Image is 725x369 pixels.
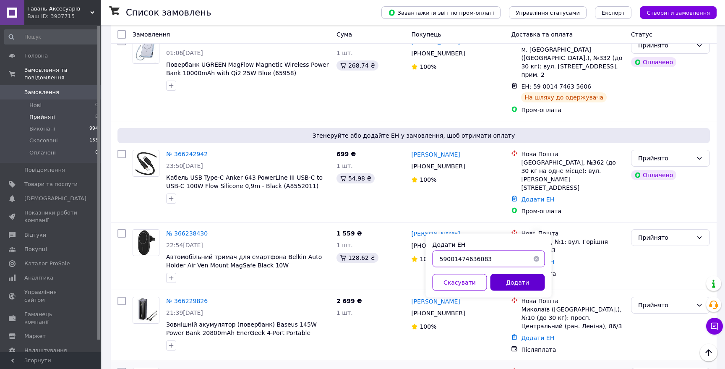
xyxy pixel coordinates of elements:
[24,52,48,60] span: Головна
[29,113,55,121] span: Прийняті
[411,230,460,238] a: [PERSON_NAME]
[24,89,59,96] span: Замовлення
[121,131,707,140] span: Згенеруйте або додайте ЕН у замовлення, щоб отримати оплату
[166,242,203,249] span: 22:54[DATE]
[336,309,353,316] span: 1 шт.
[640,6,717,19] button: Створити замовлення
[166,174,323,189] a: Кабель USB Type-C Anker 643 PowerLine III USB-C to USB-C 100W Flow Silicone 0,9m - Black (A8552011)
[24,181,78,188] span: Товари та послуги
[490,274,545,291] button: Додати
[638,301,693,310] div: Прийнято
[521,345,624,354] div: Післяплата
[24,209,78,224] span: Показники роботи компанії
[133,31,170,38] span: Замовлення
[420,323,436,330] span: 100%
[166,309,203,316] span: 21:39[DATE]
[521,238,624,254] div: Дрогобич, №1: вул. Горішня Брама, 183
[29,125,55,133] span: Виконані
[166,61,329,76] a: Повербанк UGREEN MagFlow Magnetic Wireless Power Bank 10000mAh with Qi2 25W Blue (65958)
[631,57,676,67] div: Оплачено
[29,102,42,109] span: Нові
[521,196,554,203] a: Додати ЕН
[27,13,101,20] div: Ваш ID: 3907715
[388,9,494,16] span: Завантажити звіт по пром-оплаті
[166,50,203,56] span: 01:06[DATE]
[700,344,717,361] button: Наверх
[521,207,624,215] div: Пром-оплата
[521,270,624,278] div: Післяплата
[521,92,607,102] div: На шляху до одержувача
[133,150,159,177] a: Фото товару
[631,170,676,180] div: Оплачено
[24,311,78,326] span: Гаманець компанії
[595,6,632,19] button: Експорт
[528,251,545,267] button: Очистить
[631,31,652,38] span: Статус
[133,229,159,256] a: Фото товару
[336,253,378,263] div: 128.62 ₴
[336,162,353,169] span: 1 шт.
[521,150,624,158] div: Нова Пошта
[134,37,157,63] img: Фото товару
[409,47,467,59] div: [PHONE_NUMBER]
[29,137,58,144] span: Скасовані
[166,321,317,345] a: Зовнішній акумулятор (повербанк) Baseus 145W Power Bank 20800mAh EnerGeek 4-Port Portable Charger
[638,41,693,50] div: Прийнято
[409,307,467,319] div: [PHONE_NUMBER]
[126,8,211,18] h1: Список замовлень
[24,274,53,282] span: Аналітика
[516,10,580,16] span: Управління статусами
[409,240,467,251] div: [PHONE_NUMBER]
[24,347,67,354] span: Налаштування
[411,150,460,159] a: [PERSON_NAME]
[409,160,467,172] div: [PHONE_NUMBER]
[136,150,156,176] img: Фото товару
[511,31,573,38] span: Доставка та оплата
[336,31,352,38] span: Cума
[336,60,378,71] div: 268.74 ₴
[336,151,356,157] span: 699 ₴
[24,260,70,267] span: Каталог ProSale
[638,154,693,163] div: Прийнято
[166,298,208,304] a: № 366229826
[336,230,362,237] span: 1 559 ₴
[336,242,353,249] span: 1 шт.
[89,125,98,133] span: 994
[521,45,624,79] div: м. [GEOGRAPHIC_DATA] ([GEOGRAPHIC_DATA].), №332 (до 30 кг): вул. [STREET_ADDRESS], прим. 2
[166,151,208,157] a: № 366242942
[521,158,624,192] div: [GEOGRAPHIC_DATA], №362 (до 30 кг на одне місце): вул. [PERSON_NAME][STREET_ADDRESS]
[135,297,157,323] img: Фото товару
[631,9,717,16] a: Створити замовлення
[133,297,159,324] a: Фото товару
[647,10,710,16] span: Створити замовлення
[411,297,460,306] a: [PERSON_NAME]
[95,113,98,121] span: 8
[706,318,723,335] button: Чат з покупцем
[381,6,501,19] button: Завантажити звіт по пром-оплаті
[133,37,159,64] a: Фото товару
[411,31,441,38] span: Покупець
[521,305,624,330] div: Миколаїв ([GEOGRAPHIC_DATA].), №10 (до 30 кг): просп. Центральний (ран. Леніна), 86/3
[521,335,554,341] a: Додати ЕН
[420,256,436,262] span: 100%
[29,149,56,157] span: Оплачені
[24,231,46,239] span: Відгуки
[602,10,625,16] span: Експорт
[166,162,203,169] span: 23:50[DATE]
[24,332,46,340] span: Маркет
[420,63,436,70] span: 100%
[24,166,65,174] span: Повідомлення
[24,66,101,81] span: Замовлення та повідомлення
[95,102,98,109] span: 0
[433,274,487,291] button: Скасувати
[509,6,587,19] button: Управління статусами
[638,233,693,242] div: Прийнято
[521,106,624,114] div: Пром-оплата
[24,288,78,304] span: Управління сайтом
[521,297,624,305] div: Нова Пошта
[166,254,322,277] a: Автомобільний тримач для смартфона Belkin Auto Holder Air Ven Mount MagSafe Black 10W (WIC004BTBK...
[133,230,159,255] img: Фото товару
